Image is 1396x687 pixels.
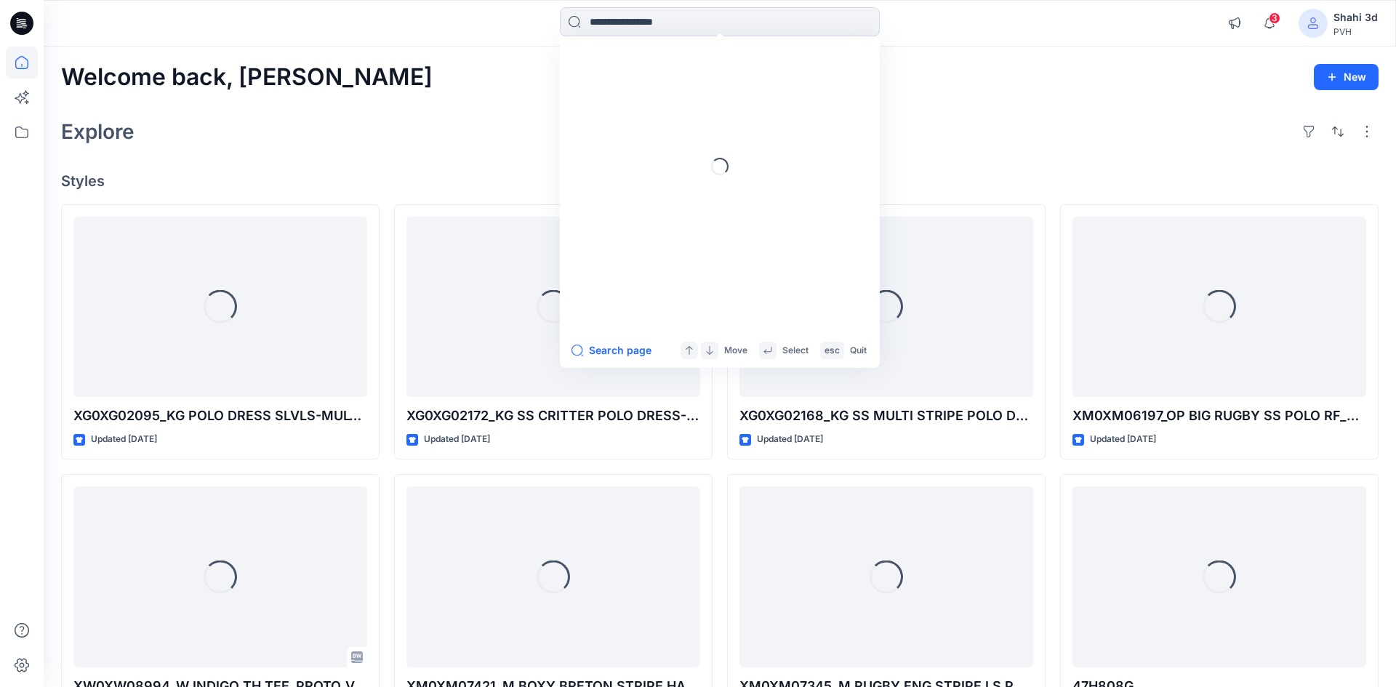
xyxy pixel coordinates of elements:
p: XM0XM06197_OP BIG RUGBY SS POLO RF_PROTO_V01 [1072,406,1366,426]
p: Updated [DATE] [757,432,823,447]
h4: Styles [61,172,1379,190]
p: esc [825,343,840,358]
button: New [1314,64,1379,90]
svg: avatar [1307,17,1319,29]
p: Select [782,343,809,358]
p: XG0XG02168_KG SS MULTI STRIPE POLO DRESS_PROTO_V01 [739,406,1033,426]
p: XG0XG02095_KG POLO DRESS SLVLS-MULTI_PROTO_V01 [73,406,367,426]
p: XG0XG02172_KG SS CRITTER POLO DRESS- FLORAL_PROTO_V01 [406,406,700,426]
span: 3 [1269,12,1280,24]
p: Move [724,343,747,358]
div: Shahi 3d [1333,9,1378,26]
button: Search page [571,342,651,359]
p: Quit [850,343,867,358]
p: Updated [DATE] [424,432,490,447]
p: Updated [DATE] [1090,432,1156,447]
h2: Explore [61,120,135,143]
div: PVH [1333,26,1378,37]
h2: Welcome back, [PERSON_NAME] [61,64,433,91]
p: Updated [DATE] [91,432,157,447]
